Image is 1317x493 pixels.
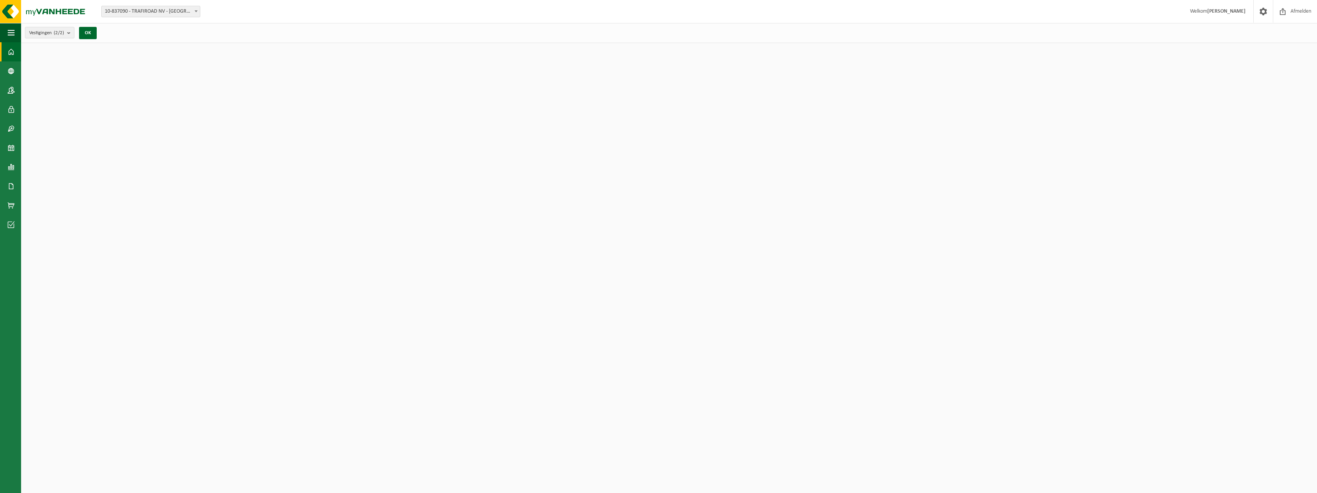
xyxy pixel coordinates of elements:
count: (2/2) [54,30,64,35]
span: Vestigingen [29,27,64,39]
strong: [PERSON_NAME] [1207,8,1246,14]
button: OK [79,27,97,39]
button: Vestigingen(2/2) [25,27,74,38]
span: 10-837090 - TRAFIROAD NV - LOKEREN [102,6,200,17]
span: 10-837090 - TRAFIROAD NV - LOKEREN [101,6,200,17]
